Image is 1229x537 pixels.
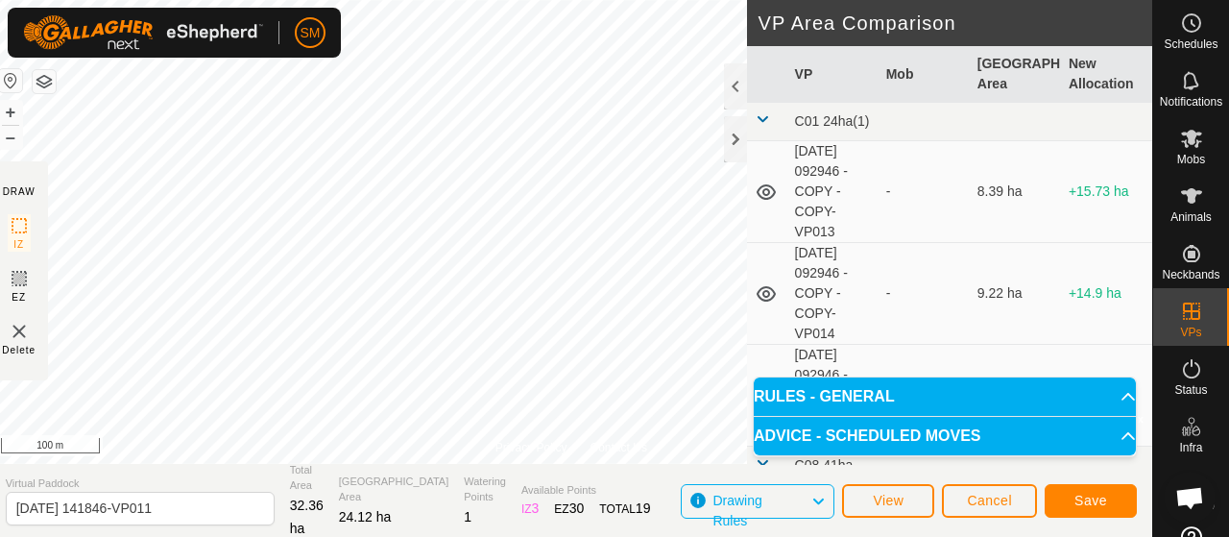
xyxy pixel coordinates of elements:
span: C01 24ha(1) [795,113,870,129]
span: Mobs [1177,154,1205,165]
span: Watering Points [464,474,506,505]
button: Map Layers [33,70,56,93]
td: 8.39 ha [970,141,1061,243]
span: 19 [636,500,651,516]
th: [GEOGRAPHIC_DATA] Area [970,46,1061,103]
button: Cancel [942,484,1037,518]
span: VPs [1180,327,1201,338]
span: Notifications [1160,96,1222,108]
td: +14.8 ha [1061,345,1152,447]
div: TOTAL [599,499,650,519]
td: +14.9 ha [1061,243,1152,345]
span: Total Area [290,462,324,494]
div: Open chat [1164,472,1216,524]
a: Contact Us [590,439,647,456]
span: 3 [532,500,540,516]
button: View [842,484,934,518]
span: Virtual Paddock [6,476,275,492]
p-accordion-header: ADVICE - SCHEDULED MOVES [754,417,1136,455]
div: EZ [554,499,584,519]
img: Gallagher Logo [23,15,263,50]
span: SM [301,23,321,43]
span: Save [1074,493,1107,508]
div: - [886,182,962,202]
span: Drawing Rules [712,493,761,528]
th: New Allocation [1061,46,1152,103]
a: Privacy Policy [495,439,567,456]
span: Available Points [521,482,651,499]
span: 24.12 ha [339,509,392,525]
div: - [886,283,962,304]
span: Neckbands [1162,269,1219,281]
span: IZ [13,237,24,252]
span: View [873,493,904,508]
td: 9.32 ha [970,345,1061,447]
td: [DATE] 092946 - COPY - COPY-VP015 [787,345,879,447]
h2: VP Area Comparison [759,12,1152,35]
span: 30 [569,500,585,516]
th: Mob [879,46,970,103]
td: +15.73 ha [1061,141,1152,243]
span: Animals [1170,211,1212,223]
td: [DATE] 092946 - COPY - COPY-VP014 [787,243,879,345]
button: Save [1045,484,1137,518]
p-accordion-header: RULES - GENERAL [754,378,1136,416]
span: Status [1174,384,1207,396]
td: 9.22 ha [970,243,1061,345]
span: EZ [12,290,26,305]
span: 32.36 ha [290,498,324,536]
span: Delete [2,343,36,357]
img: VP [8,320,31,343]
span: Heatmap [1168,500,1215,511]
span: Schedules [1164,38,1217,50]
span: 1 [464,509,471,525]
span: RULES - GENERAL [754,389,895,404]
span: [GEOGRAPHIC_DATA] Area [339,474,449,505]
span: Cancel [967,493,1012,508]
td: [DATE] 092946 - COPY - COPY-VP013 [787,141,879,243]
span: ADVICE - SCHEDULED MOVES [754,428,980,444]
div: IZ [521,499,539,519]
div: DRAW [3,184,36,199]
span: Infra [1179,442,1202,453]
th: VP [787,46,879,103]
